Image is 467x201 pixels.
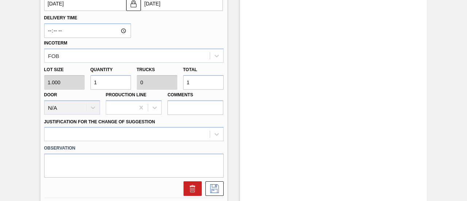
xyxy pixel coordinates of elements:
[44,92,57,97] label: Door
[44,13,131,23] label: Delivery Time
[44,65,85,75] label: Lot size
[48,53,59,59] div: FOB
[137,67,155,72] label: Trucks
[167,90,223,100] label: Comments
[202,181,224,196] div: Save Suggestion
[180,181,202,196] div: Delete Suggestion
[44,40,67,46] label: Incoterm
[90,67,113,72] label: Quantity
[106,92,146,97] label: Production Line
[183,67,197,72] label: Total
[44,143,224,154] label: Observation
[44,119,155,124] label: Justification for the Change of Suggestion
